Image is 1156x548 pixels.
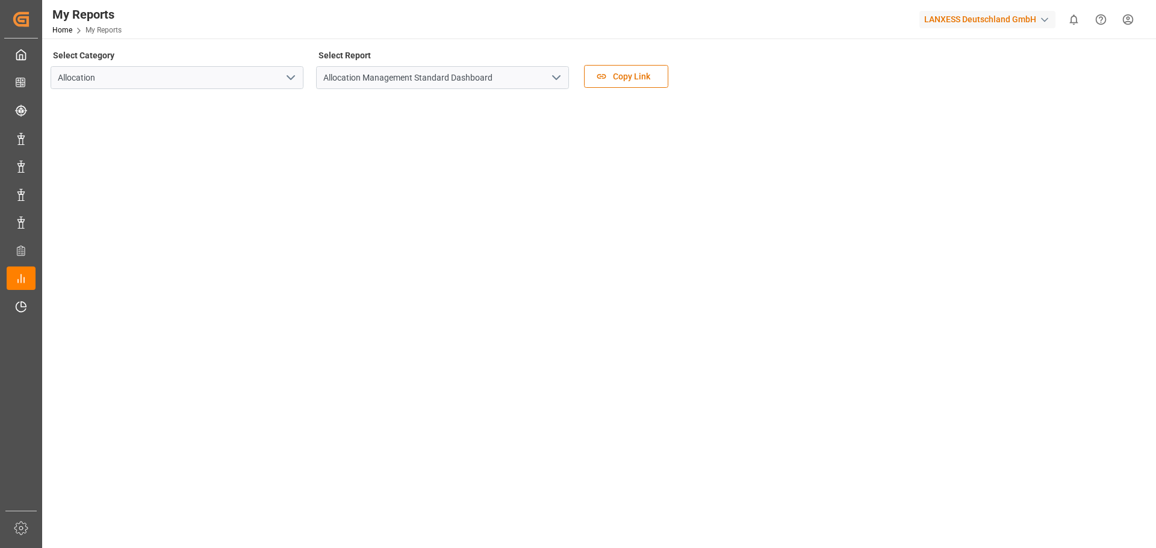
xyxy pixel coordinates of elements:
[52,5,122,23] div: My Reports
[316,47,373,64] label: Select Report
[316,66,569,89] input: Type to search/select
[51,66,303,89] input: Type to search/select
[1060,6,1087,33] button: show 0 new notifications
[607,70,656,83] span: Copy Link
[1087,6,1114,33] button: Help Center
[919,11,1055,28] div: LANXESS Deutschland GmbH
[52,26,72,34] a: Home
[584,65,668,88] button: Copy Link
[51,47,116,64] label: Select Category
[281,69,299,87] button: open menu
[919,8,1060,31] button: LANXESS Deutschland GmbH
[547,69,565,87] button: open menu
